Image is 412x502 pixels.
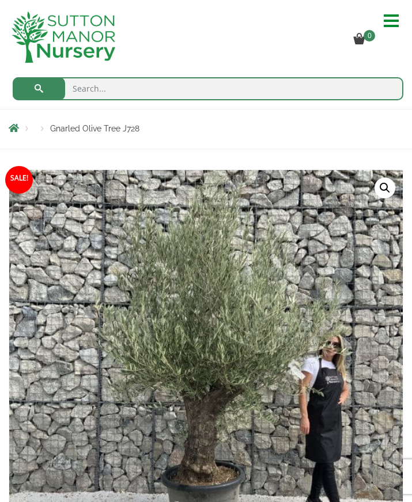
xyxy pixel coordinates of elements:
[5,166,33,194] span: Sale!
[12,12,115,63] img: newlogo.png
[364,30,375,41] span: 0
[13,77,403,100] input: Search...
[375,178,395,198] a: View full-screen image gallery
[353,35,379,46] a: 0
[9,122,403,136] nav: Breadcrumbs
[50,124,139,133] span: Gnarled Olive Tree J728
